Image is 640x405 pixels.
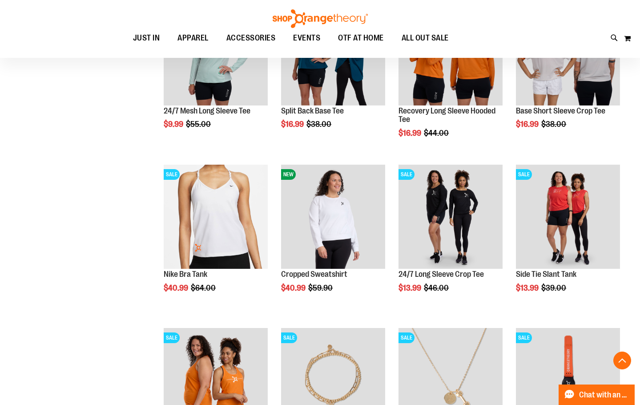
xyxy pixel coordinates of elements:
[398,332,415,343] span: SALE
[402,28,449,48] span: ALL OUT SALE
[164,169,180,180] span: SALE
[394,160,507,315] div: product
[338,28,384,48] span: OTF AT HOME
[281,270,347,279] a: Cropped Sweatshirt
[281,106,344,115] a: Split Back Base Tee
[398,165,503,270] a: 24/7 Long Sleeve Crop TeeSALE
[164,270,207,279] a: Nike Bra Tank
[541,283,568,292] span: $39.00
[308,283,334,292] span: $59.90
[398,283,423,292] span: $13.99
[164,120,185,129] span: $9.99
[293,28,320,48] span: EVENTS
[277,160,390,315] div: product
[164,165,268,270] a: Front facing view of plus Nike Bra TankSALE
[281,165,385,269] img: Front facing view of Cropped Sweatshirt
[159,160,272,315] div: product
[226,28,276,48] span: ACCESSORIES
[516,106,605,115] a: Base Short Sleeve Crop Tee
[516,165,620,270] a: Side Tie Slant TankSALE
[177,28,209,48] span: APPAREL
[281,165,385,270] a: Front facing view of Cropped SweatshirtNEW
[613,352,631,369] button: Back To Top
[579,391,629,399] span: Chat with an Expert
[516,332,532,343] span: SALE
[281,332,297,343] span: SALE
[398,270,484,279] a: 24/7 Long Sleeve Crop Tee
[516,283,540,292] span: $13.99
[164,283,189,292] span: $40.99
[424,129,450,138] span: $44.00
[398,106,495,124] a: Recovery Long Sleeve Hooded Tee
[281,120,305,129] span: $16.99
[398,165,503,269] img: 24/7 Long Sleeve Crop Tee
[306,120,333,129] span: $38.00
[511,160,624,315] div: product
[164,332,180,343] span: SALE
[281,169,296,180] span: NEW
[398,169,415,180] span: SALE
[516,165,620,269] img: Side Tie Slant Tank
[271,9,369,28] img: Shop Orangetheory
[186,120,212,129] span: $55.00
[424,283,450,292] span: $46.00
[516,169,532,180] span: SALE
[281,283,307,292] span: $40.99
[541,120,568,129] span: $38.00
[516,270,576,279] a: Side Tie Slant Tank
[164,165,268,269] img: Front facing view of plus Nike Bra Tank
[133,28,160,48] span: JUST IN
[559,385,635,405] button: Chat with an Expert
[191,283,217,292] span: $64.00
[398,129,423,138] span: $16.99
[164,106,250,115] a: 24/7 Mesh Long Sleeve Tee
[516,120,540,129] span: $16.99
